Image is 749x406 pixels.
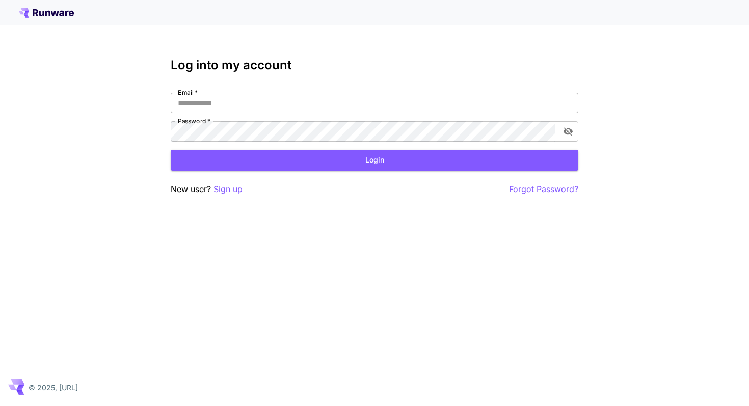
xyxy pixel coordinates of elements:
[178,117,210,125] label: Password
[171,183,243,196] p: New user?
[178,88,198,97] label: Email
[213,183,243,196] button: Sign up
[29,382,78,393] p: © 2025, [URL]
[171,150,578,171] button: Login
[171,58,578,72] h3: Log into my account
[509,183,578,196] button: Forgot Password?
[559,122,577,141] button: toggle password visibility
